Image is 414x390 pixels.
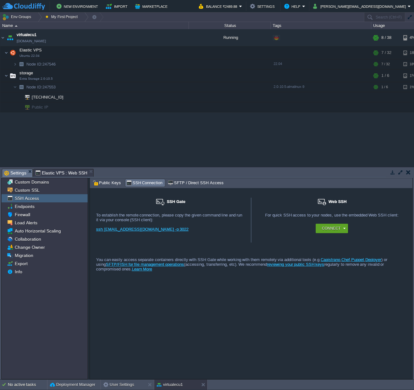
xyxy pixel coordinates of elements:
button: Deployment Manager [50,382,95,388]
span: Settings [4,169,26,177]
div: For quick SSH access to your nodes, use the embedded Web SSH client: [258,213,406,224]
img: AMDAwAAAACH5BAEAAAAALAAAAAABAAEAAAICRAEAOw== [17,82,26,92]
span: SFTP / Direct SSH Access [168,179,223,186]
a: Firewall [14,212,31,217]
img: AMDAwAAAACH5BAEAAAAALAAAAAABAAEAAAICRAEAOw== [8,46,17,59]
span: SSH Connection [126,179,163,186]
button: virtualecu1 [157,382,183,388]
span: Ubuntu 22.04 [19,54,40,58]
img: CloudJiffy [2,3,45,10]
button: My First Project [46,13,80,21]
div: 8 / 38 [381,29,391,46]
img: AMDAwAAAACH5BAEAAAAALAAAAAABAAEAAAICRAEAOw== [13,82,17,92]
a: Custom Domains [14,179,50,185]
a: ssh [EMAIL_ADDRESS][DOMAIN_NAME] -p 3022 [96,227,188,232]
a: Deployer [365,257,381,262]
img: AMDAwAAAACH5BAEAAAAALAAAAAABAAEAAAICRAEAOw== [21,102,30,112]
iframe: chat widget [388,365,408,384]
button: Marketplace [135,3,169,10]
img: AMDAwAAAACH5BAEAAAAALAAAAAABAAEAAAICRAEAOw== [17,59,26,69]
span: Public Keys [93,179,121,186]
a: Chef [341,257,350,262]
a: Capistrano [321,257,340,262]
button: User Settings [103,382,134,388]
div: You can easily access separate containers directly with SSH Gate while working with them remotely... [90,243,412,274]
a: Public IP [31,105,49,110]
img: AMDAwAAAACH5BAEAAAAALAAAAAABAAEAAAICRAEAOw== [4,46,8,59]
a: Puppet [351,257,364,262]
span: Node ID: [26,85,42,89]
a: storageExtra Storage 2.0-10.5 [19,71,34,75]
a: Node ID:247553 [26,84,57,90]
div: No active tasks [8,380,47,390]
div: Running [189,29,271,46]
span: Extra Storage 2.0-10.5 [19,77,53,81]
a: Custom SSL [14,187,41,193]
a: Change Owner [14,244,46,250]
span: [TECHNICAL_ID] [31,92,64,102]
a: Export [14,261,29,266]
a: Load Alerts [14,220,38,226]
img: AMDAwAAAACH5BAEAAAAALAAAAAABAAEAAAICRAEAOw== [6,29,14,46]
button: Connect [322,225,340,232]
a: Collaboration [14,236,42,242]
div: 1 / 6 [381,82,388,92]
div: 7 / 32 [381,59,390,69]
img: AMDAwAAAACH5BAEAAAAALAAAAAABAAEAAAICRAEAOw== [13,59,17,69]
div: 1 / 6 [381,69,389,82]
a: Migration [14,253,34,258]
button: Import [106,3,129,10]
img: AMDAwAAAACH5BAEAAAAALAAAAAABAAEAAAICRAEAOw== [0,29,5,46]
a: reviewing your public SSH keys [267,262,324,267]
span: Elastic VPS [19,47,43,53]
span: 22.04 [274,62,282,66]
div: Status [189,22,270,29]
a: [DOMAIN_NAME] [17,38,46,44]
a: Learn More [132,267,152,271]
span: Elastic VPS : Web SSH [35,169,87,177]
span: SSH Gate [167,199,185,204]
img: AMDAwAAAACH5BAEAAAAALAAAAAABAAEAAAICRAEAOw== [15,25,18,27]
img: AMDAwAAAACH5BAEAAAAALAAAAAABAAEAAAICRAEAOw== [21,92,30,102]
a: SFTP/FISH for file management operations [106,262,184,267]
a: Endpoints [14,204,35,209]
span: storage [19,70,34,76]
a: Info [14,269,23,275]
span: Node ID: [26,62,42,67]
img: AMDAwAAAACH5BAEAAAAALAAAAAABAAEAAAICRAEAOw== [17,92,21,102]
button: Env Groups [2,13,33,21]
div: 7 / 32 [381,46,391,59]
span: 247546 [26,61,57,67]
a: Elastic VPSUbuntu 22.04 [19,48,43,52]
img: AMDAwAAAACH5BAEAAAAALAAAAAABAAEAAAICRAEAOw== [17,102,21,112]
a: SSH Access [14,195,40,201]
button: Settings [250,3,276,10]
button: Balance ₹2489.88 [199,3,239,10]
div: To establish the remote connection, please copy the given command line and run it via your consol... [96,213,245,222]
img: AMDAwAAAACH5BAEAAAAALAAAAAABAAEAAAICRAEAOw== [8,69,17,82]
span: 2.0-10.5-almalinux-9 [274,85,304,88]
span: Web SSH [329,199,347,204]
a: virtualecu1 [17,32,36,38]
button: New Environment [57,3,100,10]
div: Tags [271,22,371,29]
a: [TECHNICAL_ID] [31,95,64,99]
span: 247553 [26,84,57,90]
button: [PERSON_NAME][EMAIL_ADDRESS][DOMAIN_NAME] [313,3,408,10]
a: Node ID:247546 [26,61,57,67]
div: Name [1,22,188,29]
a: Auto Horizontal Scaling [14,228,62,234]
